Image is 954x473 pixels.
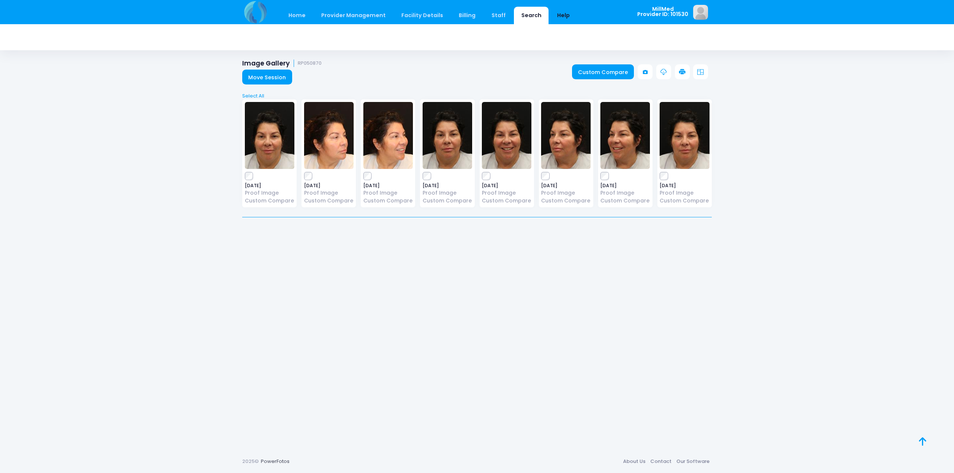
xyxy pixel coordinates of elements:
a: Proof Image [363,189,413,197]
a: Proof Image [660,189,709,197]
a: Provider Management [314,7,393,24]
span: MillMed Provider ID: 101530 [637,6,688,17]
a: Proof Image [245,189,294,197]
a: Facility Details [394,7,451,24]
span: [DATE] [363,183,413,188]
span: [DATE] [660,183,709,188]
a: Proof Image [423,189,472,197]
a: Custom Compare [423,197,472,205]
small: RP050870 [298,61,322,66]
a: Custom Compare [541,197,591,205]
img: image [600,102,650,169]
a: Billing [452,7,483,24]
img: image [482,102,531,169]
a: Move Session [242,70,292,84]
img: image [245,102,294,169]
img: image [541,102,591,169]
a: Contact [648,455,674,468]
a: Custom Compare [600,197,650,205]
a: Help [550,7,577,24]
a: Home [281,7,313,24]
span: 2025© [242,458,259,465]
a: PowerFotos [261,458,290,465]
a: Custom Compare [660,197,709,205]
a: Proof Image [304,189,354,197]
a: About Us [620,455,648,468]
img: image [693,5,708,20]
span: [DATE] [482,183,531,188]
a: Our Software [674,455,712,468]
a: Custom Compare [304,197,354,205]
a: Custom Compare [572,64,634,79]
a: Proof Image [600,189,650,197]
span: [DATE] [304,183,354,188]
a: Staff [484,7,513,24]
img: image [660,102,709,169]
a: Proof Image [482,189,531,197]
span: [DATE] [600,183,650,188]
img: image [363,102,413,169]
a: Proof Image [541,189,591,197]
img: image [304,102,354,169]
span: [DATE] [541,183,591,188]
h1: Image Gallery [242,60,322,67]
a: Custom Compare [363,197,413,205]
a: Custom Compare [482,197,531,205]
img: image [423,102,472,169]
a: Search [514,7,549,24]
a: Custom Compare [245,197,294,205]
span: [DATE] [245,183,294,188]
span: [DATE] [423,183,472,188]
a: Select All [240,92,714,100]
